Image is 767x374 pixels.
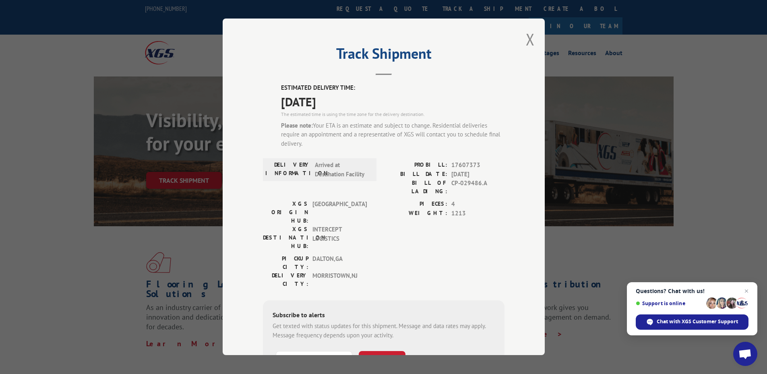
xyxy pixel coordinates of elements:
span: 1213 [451,209,504,218]
label: BILL DATE: [384,170,447,179]
label: XGS ORIGIN HUB: [263,200,308,225]
span: Arrived at Destination Facility [315,161,369,179]
div: Open chat [733,342,757,366]
label: PIECES: [384,200,447,209]
label: XGS DESTINATION HUB: [263,225,308,251]
span: Close chat [742,286,751,296]
label: ESTIMATED DELIVERY TIME: [281,84,504,93]
span: CP-029486.A [451,179,504,196]
label: PICKUP CITY: [263,255,308,272]
label: DELIVERY CITY: [263,272,308,289]
h2: Track Shipment [263,48,504,63]
div: Chat with XGS Customer Support [636,314,748,330]
span: Questions? Chat with us! [636,288,748,294]
label: BILL OF LADING: [384,179,447,196]
div: Subscribe to alerts [273,310,495,322]
span: [DATE] [281,93,504,111]
div: The estimated time is using the time zone for the delivery destination. [281,111,504,118]
span: [GEOGRAPHIC_DATA] [312,200,367,225]
span: 17607373 [451,161,504,170]
span: Chat with XGS Customer Support [657,318,738,325]
div: Get texted with status updates for this shipment. Message and data rates may apply. Message frequ... [273,322,495,340]
button: Close modal [526,29,535,50]
button: SUBSCRIBE [359,351,405,368]
label: WEIGHT: [384,209,447,218]
span: DALTON , GA [312,255,367,272]
strong: Please note: [281,122,313,129]
span: 4 [451,200,504,209]
div: Your ETA is an estimate and subject to change. Residential deliveries require an appointment and ... [281,121,504,149]
label: DELIVERY INFORMATION: [265,161,311,179]
input: Phone Number [276,351,352,368]
span: INTERCEPT LOGISTICS [312,225,367,251]
span: MORRISTOWN , NJ [312,272,367,289]
span: Support is online [636,300,703,306]
label: PROBILL: [384,161,447,170]
span: [DATE] [451,170,504,179]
